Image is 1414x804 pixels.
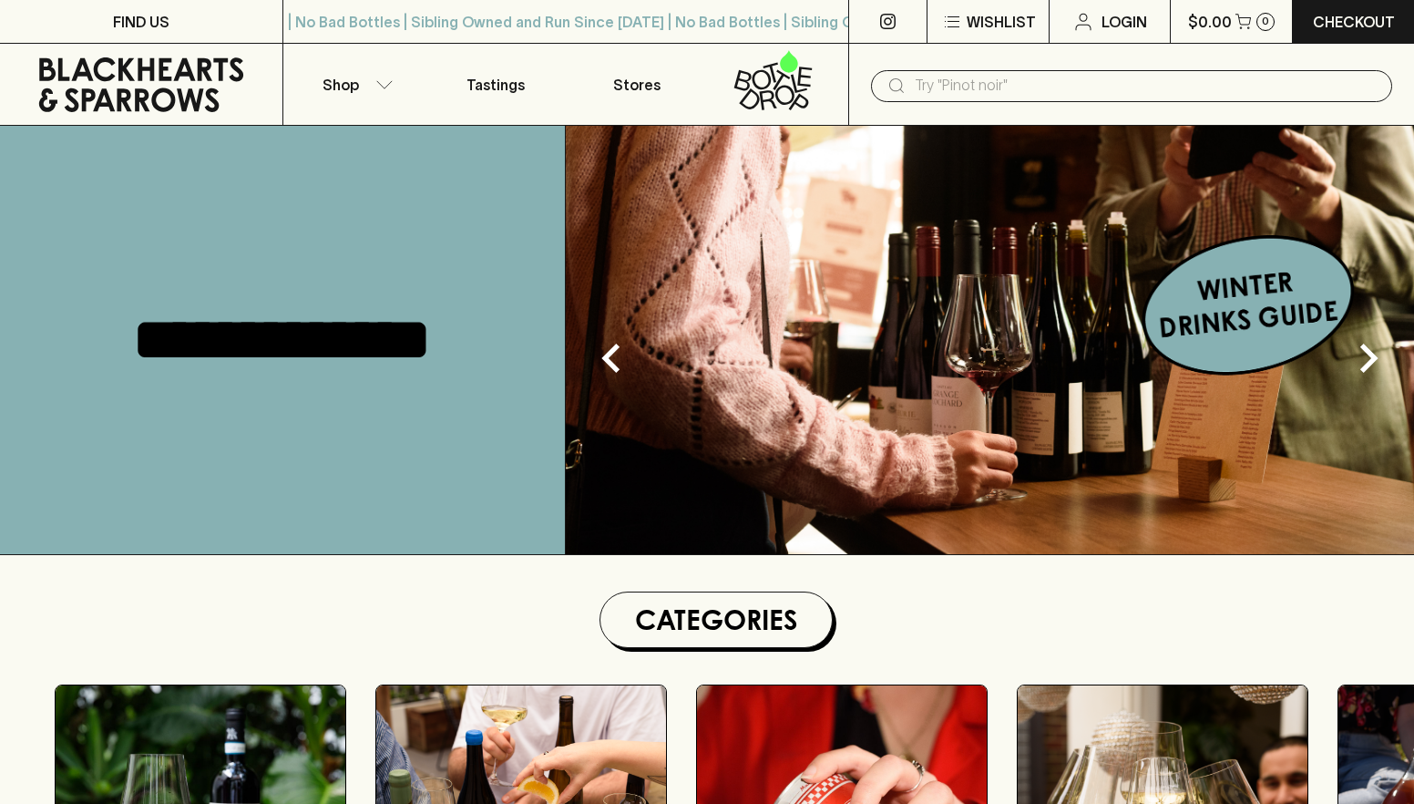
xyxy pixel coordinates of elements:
[967,11,1036,33] p: Wishlist
[283,44,425,125] button: Shop
[1332,322,1405,395] button: Next
[425,44,566,125] a: Tastings
[1188,11,1232,33] p: $0.00
[1101,11,1147,33] p: Login
[113,11,169,33] p: FIND US
[608,600,825,640] h1: Categories
[1262,16,1269,26] p: 0
[1313,11,1395,33] p: Checkout
[566,126,1414,554] img: optimise
[613,74,661,96] p: Stores
[466,74,525,96] p: Tastings
[566,44,707,125] a: Stores
[575,322,648,395] button: Previous
[915,71,1378,100] input: Try "Pinot noir"
[323,74,359,96] p: Shop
